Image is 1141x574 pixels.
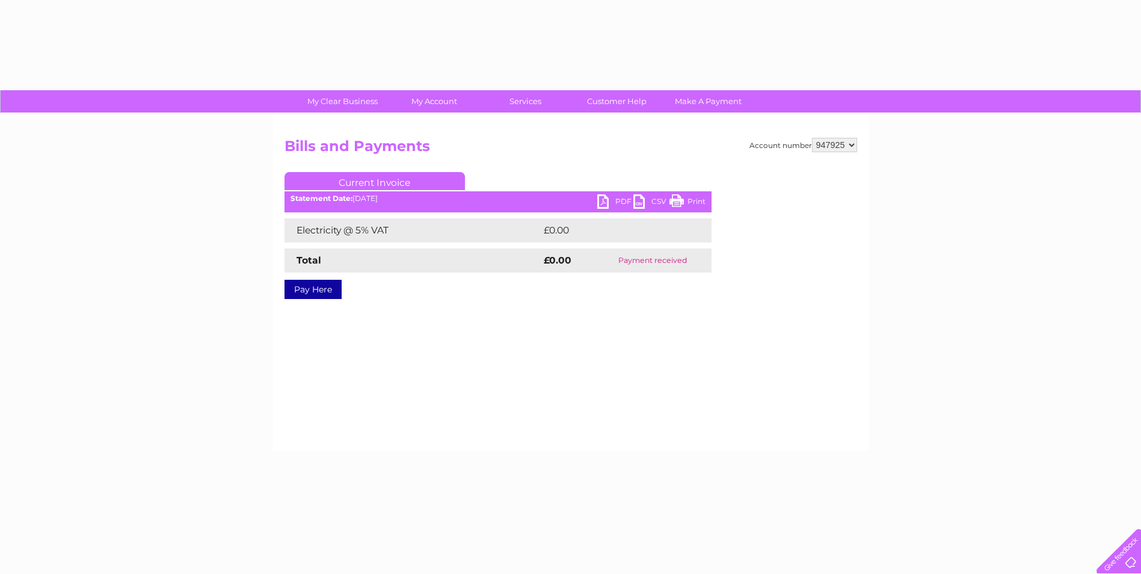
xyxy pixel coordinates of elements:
td: Electricity @ 5% VAT [284,218,541,242]
a: Make A Payment [659,90,758,113]
div: Account number [749,138,857,152]
a: Pay Here [284,280,342,299]
strong: Total [297,255,321,266]
h2: Bills and Payments [284,138,857,161]
a: Services [476,90,575,113]
a: My Account [384,90,484,113]
a: Customer Help [567,90,666,113]
a: My Clear Business [293,90,392,113]
td: £0.00 [541,218,684,242]
a: PDF [597,194,633,212]
strong: £0.00 [544,255,571,266]
a: Print [669,194,706,212]
b: Statement Date: [291,194,352,203]
a: Current Invoice [284,172,465,190]
div: [DATE] [284,194,712,203]
td: Payment received [594,248,712,273]
a: CSV [633,194,669,212]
